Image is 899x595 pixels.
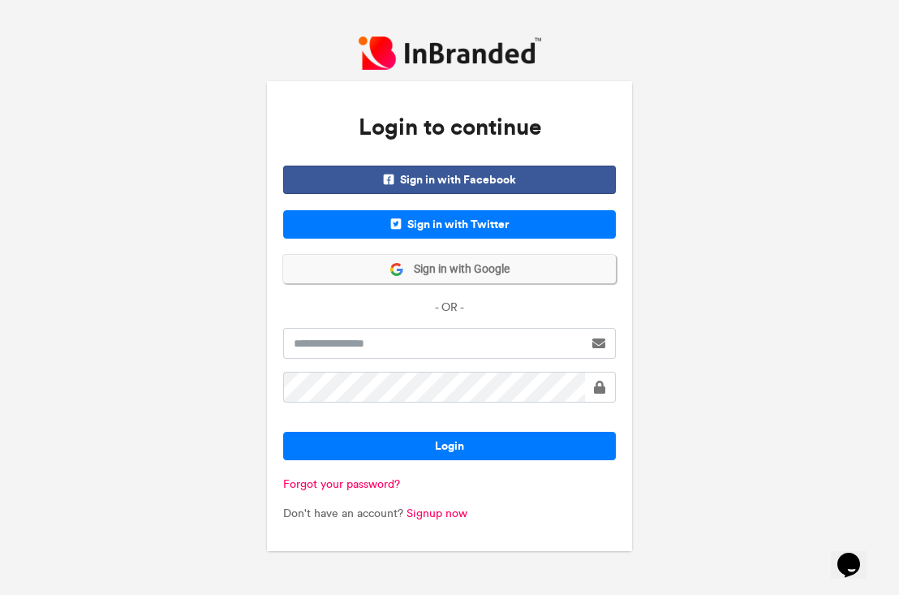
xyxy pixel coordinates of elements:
a: Signup now [406,507,467,520]
span: Sign in with Google [404,261,510,278]
a: Forgot your password? [283,477,400,491]
span: Sign in with Twitter [283,210,616,239]
img: InBranded Logo [359,37,541,70]
h3: Login to continue [283,97,616,157]
p: - OR - [283,300,616,316]
iframe: chat widget [831,530,883,579]
span: Sign in with Facebook [283,166,616,194]
button: Login [283,432,616,460]
p: Don't have an account? [283,506,616,522]
button: Sign in with Google [283,255,616,283]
